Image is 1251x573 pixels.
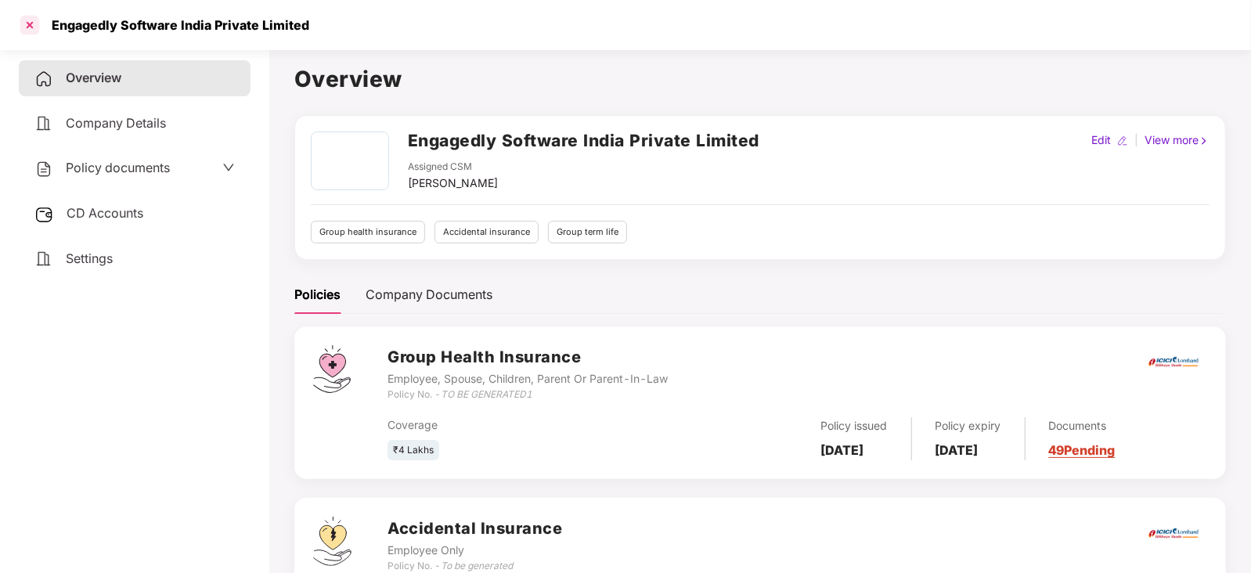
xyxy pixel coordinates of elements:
[67,205,143,221] span: CD Accounts
[1049,417,1116,434] div: Documents
[294,285,341,305] div: Policies
[821,442,864,458] b: [DATE]
[1088,132,1114,149] div: Edit
[34,250,53,268] img: svg+xml;base64,PHN2ZyB4bWxucz0iaHR0cDovL3d3dy53My5vcmcvMjAwMC9zdmciIHdpZHRoPSIyNCIgaGVpZ2h0PSIyNC...
[1141,132,1213,149] div: View more
[441,560,513,571] i: To be generated
[408,128,759,153] h2: Engagedly Software India Private Limited
[294,62,1226,96] h1: Overview
[936,442,979,458] b: [DATE]
[1117,135,1128,146] img: editIcon
[388,387,668,402] div: Policy No. -
[66,115,166,131] span: Company Details
[313,345,351,393] img: svg+xml;base64,PHN2ZyB4bWxucz0iaHR0cDovL3d3dy53My5vcmcvMjAwMC9zdmciIHdpZHRoPSI0Ny43MTQiIGhlaWdodD...
[408,160,498,175] div: Assigned CSM
[1131,132,1141,149] div: |
[66,250,113,266] span: Settings
[66,70,121,85] span: Overview
[222,161,235,174] span: down
[1145,352,1202,372] img: icici.png
[1145,524,1202,543] img: icici.png
[936,417,1001,434] div: Policy expiry
[34,205,54,224] img: svg+xml;base64,PHN2ZyB3aWR0aD0iMjUiIGhlaWdodD0iMjQiIHZpZXdCb3g9IjAgMCAyNSAyNCIgZmlsbD0ibm9uZSIgeG...
[821,417,888,434] div: Policy issued
[366,285,492,305] div: Company Documents
[408,175,498,192] div: [PERSON_NAME]
[388,370,668,387] div: Employee, Spouse, Children, Parent Or Parent-In-Law
[34,160,53,178] img: svg+xml;base64,PHN2ZyB4bWxucz0iaHR0cDovL3d3dy53My5vcmcvMjAwMC9zdmciIHdpZHRoPSIyNCIgaGVpZ2h0PSIyNC...
[388,542,562,559] div: Employee Only
[34,70,53,88] img: svg+xml;base64,PHN2ZyB4bWxucz0iaHR0cDovL3d3dy53My5vcmcvMjAwMC9zdmciIHdpZHRoPSIyNCIgaGVpZ2h0PSIyNC...
[434,221,539,243] div: Accidental insurance
[313,517,352,566] img: svg+xml;base64,PHN2ZyB4bWxucz0iaHR0cDovL3d3dy53My5vcmcvMjAwMC9zdmciIHdpZHRoPSI0OS4zMjEiIGhlaWdodD...
[42,17,309,33] div: Engagedly Software India Private Limited
[34,114,53,133] img: svg+xml;base64,PHN2ZyB4bWxucz0iaHR0cDovL3d3dy53My5vcmcvMjAwMC9zdmciIHdpZHRoPSIyNCIgaGVpZ2h0PSIyNC...
[66,160,170,175] span: Policy documents
[388,517,562,541] h3: Accidental Insurance
[548,221,627,243] div: Group term life
[441,388,532,400] i: TO BE GENERATED1
[388,440,439,461] div: ₹4 Lakhs
[388,416,661,434] div: Coverage
[1199,135,1210,146] img: rightIcon
[1049,442,1116,458] a: 49 Pending
[388,345,668,369] h3: Group Health Insurance
[311,221,425,243] div: Group health insurance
